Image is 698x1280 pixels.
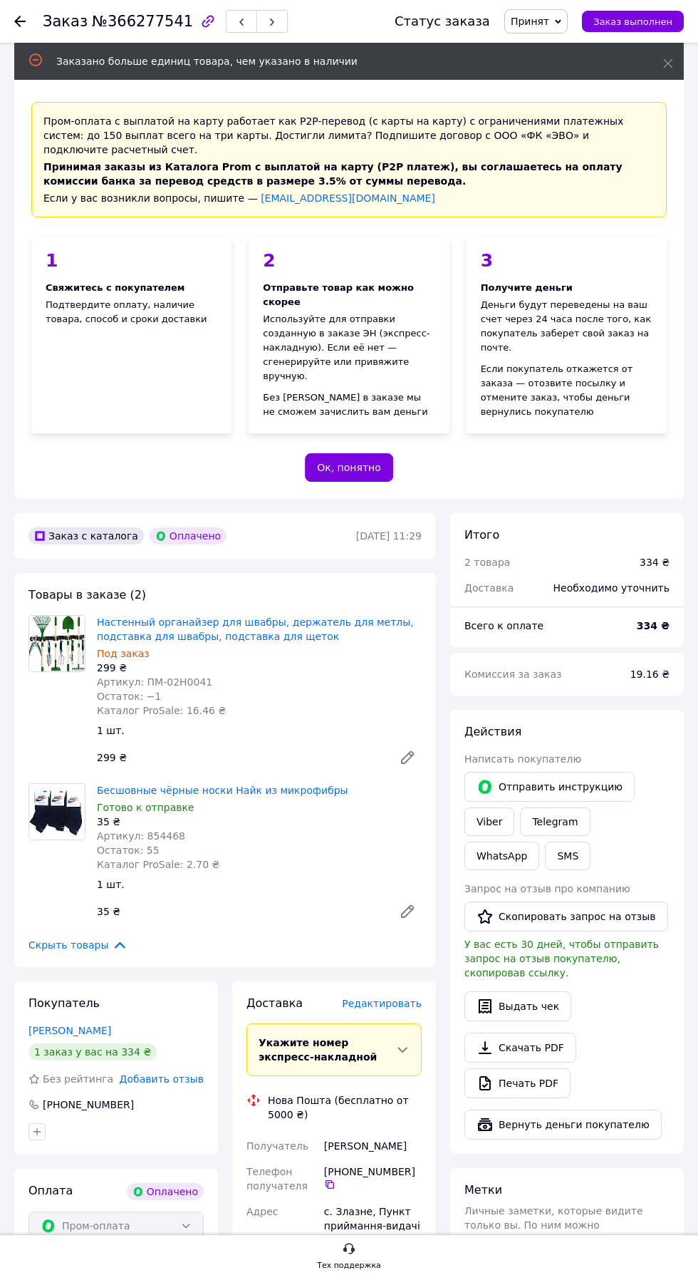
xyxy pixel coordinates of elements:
time: [DATE] 11:29 [356,530,422,542]
div: Заказано больше единиц товара, чем указано в наличии [56,54,627,68]
button: Выдать чек [464,991,571,1021]
span: Заказ выполнен [593,16,672,27]
a: Viber [464,807,514,836]
div: Заказ с каталога [28,527,144,544]
button: Вернуть деньги покупателю [464,1110,662,1140]
a: Печать PDF [464,1068,571,1098]
span: Редактировать [342,998,422,1009]
div: Оплачено [127,1183,204,1200]
span: Готово к отправке [97,802,194,813]
span: Итого [464,528,499,542]
span: Заказ [43,13,88,30]
div: 299 ₴ [97,661,422,675]
div: 35 ₴ [91,902,387,922]
span: Добавить отзыв [120,1073,204,1085]
div: Используйте для отправки созданную в заказе ЭН (экспресс-накладную). Если её нет — сгенерируйте и... [263,312,434,383]
span: Принимая заказы из Каталога Prom с выплатой на карту (P2P платеж), вы соглашаетесь на оплату коми... [43,161,623,187]
span: Получатель [246,1140,308,1152]
a: Скачать PDF [464,1033,576,1063]
button: Заказ выполнен [582,11,684,32]
span: Запрос на отзыв про компанию [464,883,630,894]
span: Остаток: 55 [97,845,160,856]
img: Настенный органайзер для швабры, держатель для метлы, подставка для швабры, подставка для щеток [29,616,85,671]
a: [EMAIL_ADDRESS][DOMAIN_NAME] [261,192,435,204]
div: Если у вас возникли вопросы, пишите — [43,191,655,205]
span: Артикул: ПМ-02H0041 [97,676,212,688]
span: Остаток: −1 [97,691,161,702]
button: Скопировать запрос на отзыв [464,902,668,931]
span: Артикул: 854468 [97,830,185,842]
span: Личные заметки, которые видите только вы. По ним можно фильтровать заказы [464,1205,643,1245]
button: SMS [545,842,590,870]
div: Нова Пошта (бесплатно от 5000 ₴) [264,1093,425,1122]
div: 2 [263,252,434,269]
span: 19.16 ₴ [630,669,670,680]
span: Каталог ProSale: 16.46 ₴ [97,705,226,716]
span: Написать покупателю [464,753,581,765]
div: Деньги будут переведены на ваш счет через 24 часа после того, как покупатель заберет свой заказ н... [481,298,652,355]
a: Редактировать [393,897,422,926]
div: 1 шт. [91,721,427,740]
span: Свяжитесь с покупателем [46,282,184,293]
span: Отправьте товар как можно скорее [263,282,414,307]
span: Каталог ProSale: 2.70 ₴ [97,859,219,870]
img: Бесшовные чёрные носки Найк из микрофибры [29,784,85,840]
b: 334 ₴ [637,620,670,631]
span: Всего к оплате [464,620,543,631]
button: Ок, понятно [305,453,393,482]
span: №366277541 [92,13,193,30]
div: [PHONE_NUMBER] [41,1098,135,1112]
span: Покупатель [28,996,100,1010]
span: Укажите номер экспресс-накладной [259,1037,377,1063]
div: 334 ₴ [640,555,670,569]
span: Под заказ [97,648,150,659]
span: Доставка [464,582,514,594]
div: Необходимо уточнить [545,572,678,604]
span: Скрыть товары [28,937,127,953]
div: [PHONE_NUMBER] [324,1165,422,1190]
div: 1 заказ у вас на 334 ₴ [28,1043,157,1060]
div: 1 шт. [91,874,427,894]
div: Оплачено [150,527,226,544]
a: Telegram [520,807,590,836]
a: Бесшовные чёрные носки Найк из микрофибры [97,785,348,796]
span: Получите деньги [481,282,573,293]
a: Настенный органайзер для швабры, держатель для метлы, подставка для швабры, подставка для щеток [97,616,414,642]
span: У вас есть 30 дней, чтобы отправить запрос на отзыв покупателю, скопировав ссылку. [464,939,659,979]
div: Статус заказа [395,14,490,29]
div: Тех поддержка [317,1259,381,1273]
span: Телефон получателя [246,1166,308,1192]
a: WhatsApp [464,842,539,870]
div: 299 ₴ [91,748,387,768]
div: 1 [46,252,217,269]
span: 2 товара [464,557,510,568]
span: Принят [511,16,549,27]
span: Адрес [246,1206,278,1217]
div: [PERSON_NAME] [321,1133,424,1159]
a: Редактировать [393,743,422,772]
div: Пром-оплата с выплатой на карту работает как P2P-перевод (с карты на карту) с ограничениями плате... [31,102,667,217]
div: 3 [481,252,652,269]
button: Отправить инструкцию [464,772,635,802]
span: Метки [464,1183,502,1197]
div: Без [PERSON_NAME] в заказе мы не сможем зачислить вам деньги [263,391,434,419]
div: Вернуться назад [14,14,26,29]
span: Действия [464,725,521,738]
span: Оплата [28,1184,73,1197]
span: Без рейтинга [43,1073,113,1085]
div: 35 ₴ [97,815,422,829]
span: Товары в заказе (2) [28,588,146,602]
div: Подтвердите оплату, наличие товара, способ и сроки доставки [31,237,231,433]
span: Доставка [246,996,303,1010]
div: Если покупатель откажется от заказа — отозвите посылку и отмените заказ, чтобы деньги вернулись п... [481,362,652,419]
span: Комиссия за заказ [464,669,562,680]
a: [PERSON_NAME] [28,1025,111,1036]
